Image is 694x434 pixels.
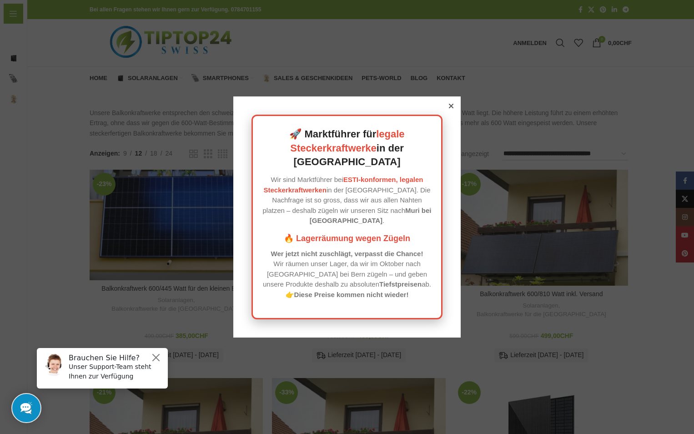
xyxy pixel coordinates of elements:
button: Close [121,11,132,22]
h6: Brauchen Sie Hilfe? [39,13,133,21]
strong: Wer jetzt nicht zuschlägt, verpasst die Chance! [271,250,423,257]
a: ESTI-konformen, legalen Steckerkraftwerken [263,176,423,194]
p: Unser Support-Team steht Ihnen zur Verfügung [39,21,133,40]
p: Wir sind Marktführer bei in der [GEOGRAPHIC_DATA]. Die Nachfrage ist so gross, dass wir aus allen... [262,175,432,226]
img: Customer service [13,13,35,35]
p: Wir räumen unser Lager, da wir im Oktober nach [GEOGRAPHIC_DATA] bei Bern zügeln – und geben unse... [262,249,432,300]
a: legale Steckerkraftwerke [290,128,404,154]
h3: 🔥 Lagerräumung wegen Zügeln [262,233,432,244]
h2: 🚀 Marktführer für in der [GEOGRAPHIC_DATA] [262,127,432,169]
strong: Tiefstpreisen [379,280,422,288]
strong: Diese Preise kommen nicht wieder! [294,291,409,298]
